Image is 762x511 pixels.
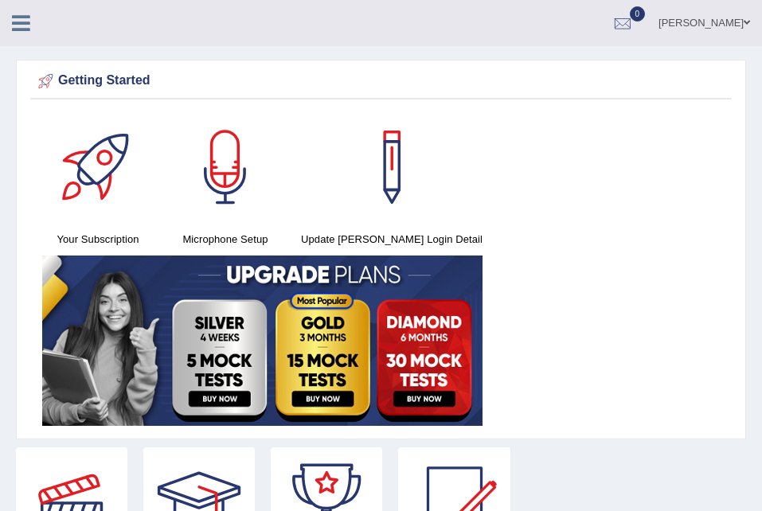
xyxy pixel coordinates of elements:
[42,231,154,248] h4: Your Subscription
[630,6,646,21] span: 0
[170,231,281,248] h4: Microphone Setup
[34,69,728,93] div: Getting Started
[42,255,483,426] img: small5.jpg
[297,231,487,248] h4: Update [PERSON_NAME] Login Detail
